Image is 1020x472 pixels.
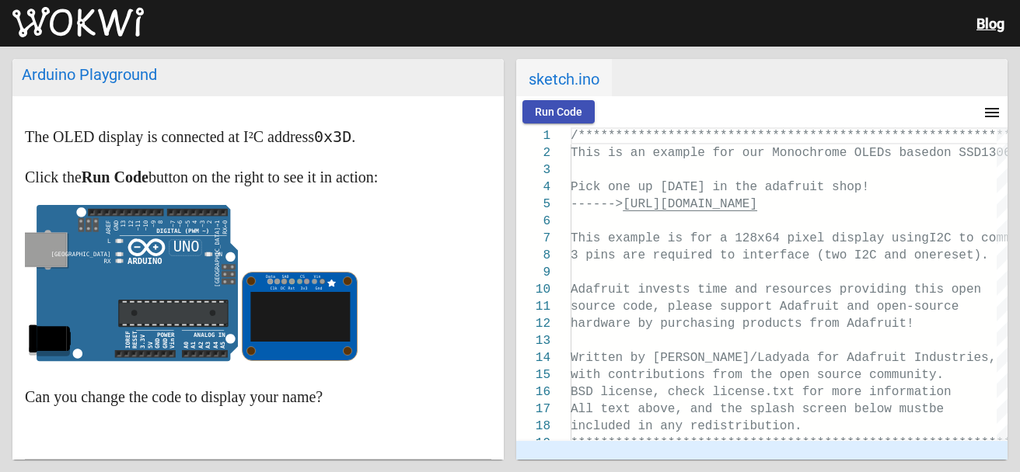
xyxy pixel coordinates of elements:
div: 13 [516,332,550,349]
div: 12 [516,315,550,332]
span: Run Code [535,106,582,118]
span: s open [936,283,981,297]
span: Written by [PERSON_NAME]/Ladyada for Adafruit Indus [571,351,952,365]
div: 10 [516,281,550,298]
div: 17 [516,401,550,418]
span: hardware by purchasing products from Adafruit! [571,317,914,331]
div: 9 [516,264,550,281]
div: 14 [516,349,550,366]
strong: Run Code [82,168,148,186]
span: rce [936,300,959,314]
span: ------> [571,197,623,211]
div: 11 [516,298,550,315]
mat-icon: menu [983,103,1001,122]
div: 8 [516,247,550,264]
span: reset). [936,248,988,262]
code: 0x3D [314,127,351,146]
span: sketch.ino [516,59,612,96]
div: 6 [516,213,550,230]
div: 1 [516,127,550,144]
div: 18 [516,418,550,435]
div: 15 [516,366,550,383]
a: Blog [976,16,1004,32]
span: be [929,402,944,416]
span: [URL][DOMAIN_NAME] [623,197,757,211]
div: 19 [516,435,550,452]
span: BSD license, check license.txt for more informati [571,385,936,399]
span: Adafruit invests time and resources providing thi [571,283,936,297]
span: Pick one up [DATE] in the adafruit shop! [571,180,869,194]
div: 2 [516,144,550,161]
div: 16 [516,383,550,401]
div: Arduino Playground [22,65,494,84]
span: . [936,368,944,382]
span: This example is for a 128x64 pixel display using [571,231,929,245]
span: included in any redistribution. [571,419,802,433]
span: with contributions from the open source community [571,368,936,382]
span: All text above, and the splash screen below must [571,402,929,416]
span: source code, please support Adafruit and open-sou [571,300,936,314]
button: Run Code [522,100,595,123]
p: Click the button on the right to see it in action: [25,165,491,189]
div: 5 [516,196,550,213]
span: This is an example for our Monochrome OLEDs based [571,146,936,160]
img: Wokwi [12,7,144,38]
div: 4 [516,179,550,196]
div: 7 [516,230,550,247]
div: 3 [516,161,550,179]
span: tries, [952,351,997,365]
span: 3 pins are required to interface (two I2C and one [571,248,936,262]
p: Can you change the code to display your name? [25,384,491,409]
textarea: Editor content;Press Alt+F1 for Accessibility Options. [571,127,571,128]
p: The OLED display is connected at I²C address . [25,124,491,149]
span: on [936,385,951,399]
